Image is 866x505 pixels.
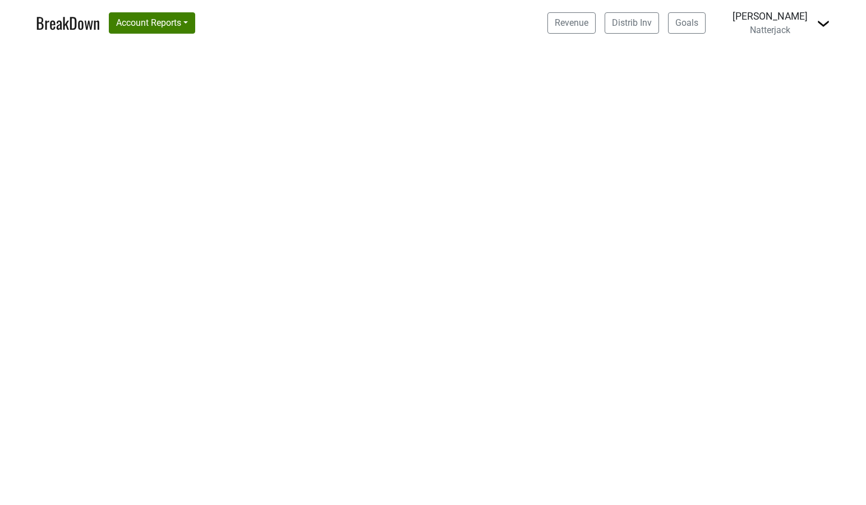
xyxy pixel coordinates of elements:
span: Natterjack [750,25,790,35]
a: Revenue [547,12,596,34]
a: Goals [668,12,706,34]
button: Account Reports [109,12,195,34]
div: [PERSON_NAME] [733,9,808,24]
img: Dropdown Menu [817,17,830,30]
a: Distrib Inv [605,12,659,34]
a: BreakDown [36,11,100,35]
